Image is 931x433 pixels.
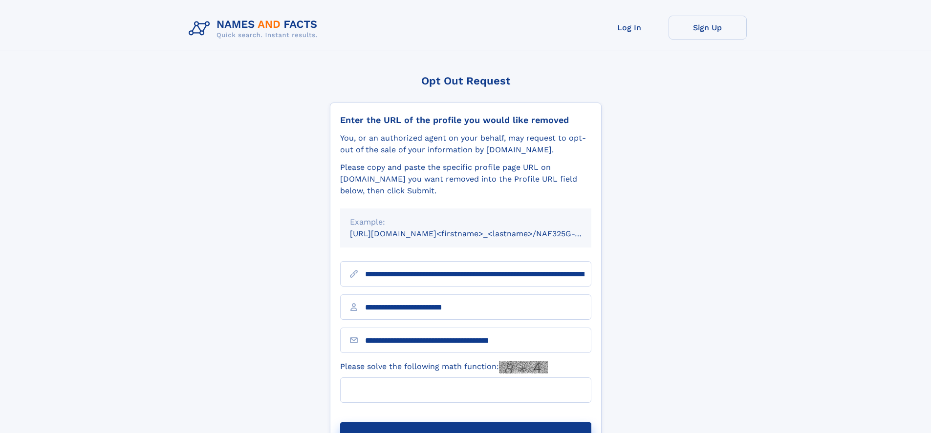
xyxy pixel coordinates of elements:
a: Log In [590,16,669,40]
div: Enter the URL of the profile you would like removed [340,115,591,125]
small: [URL][DOMAIN_NAME]<firstname>_<lastname>/NAF325G-xxxxxxxx [350,229,610,238]
img: Logo Names and Facts [185,16,325,42]
div: You, or an authorized agent on your behalf, may request to opt-out of the sale of your informatio... [340,132,591,156]
div: Opt Out Request [330,75,602,87]
div: Example: [350,216,582,228]
div: Please copy and paste the specific profile page URL on [DOMAIN_NAME] you want removed into the Pr... [340,162,591,197]
label: Please solve the following math function: [340,361,548,373]
a: Sign Up [669,16,747,40]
